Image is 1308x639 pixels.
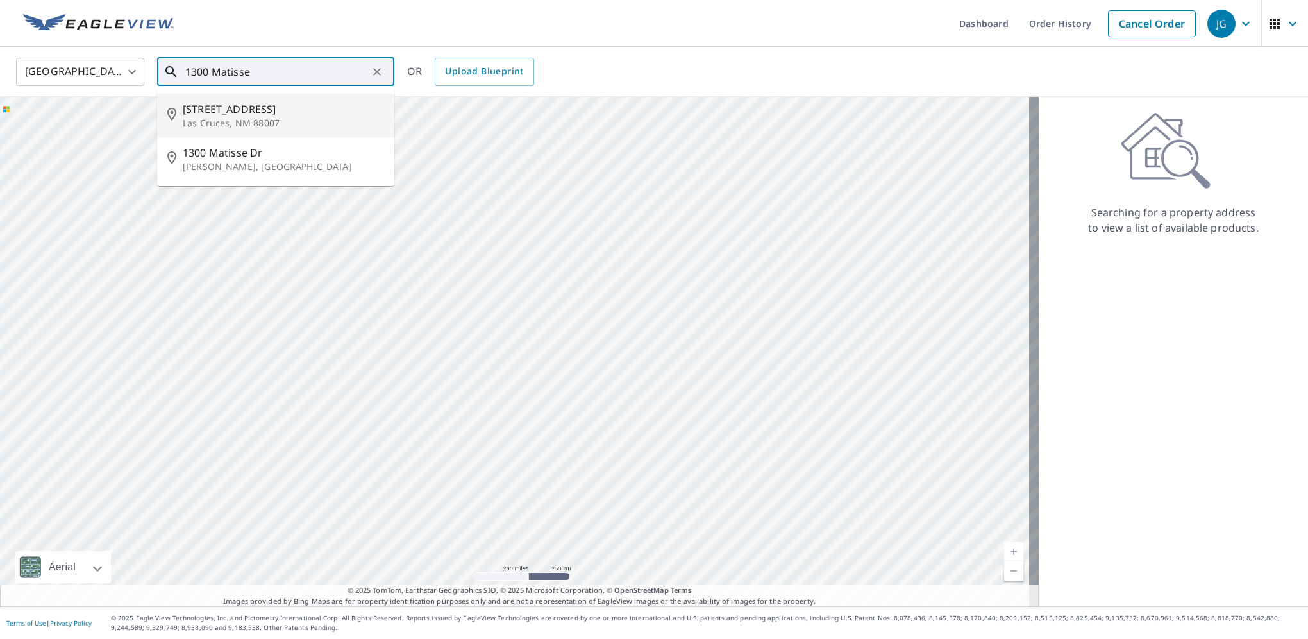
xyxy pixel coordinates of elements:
span: [STREET_ADDRESS] [183,101,384,117]
a: Current Level 5, Zoom In [1004,542,1023,561]
p: | [6,619,92,627]
a: OpenStreetMap [614,585,668,595]
a: Terms of Use [6,618,46,627]
button: Clear [368,63,386,81]
img: EV Logo [23,14,174,33]
span: Upload Blueprint [445,64,523,80]
a: Cancel Order [1108,10,1196,37]
p: [PERSON_NAME], [GEOGRAPHIC_DATA] [183,160,384,173]
a: Upload Blueprint [435,58,533,86]
p: © 2025 Eagle View Technologies, Inc. and Pictometry International Corp. All Rights Reserved. Repo... [111,613,1302,633]
input: Search by address or latitude-longitude [185,54,368,90]
a: Terms [671,585,692,595]
div: OR [407,58,534,86]
p: Searching for a property address to view a list of available products. [1087,205,1259,235]
a: Privacy Policy [50,618,92,627]
span: © 2025 TomTom, Earthstar Geographics SIO, © 2025 Microsoft Corporation, © [348,585,692,596]
p: Las Cruces, NM 88007 [183,117,384,130]
a: Current Level 5, Zoom Out [1004,561,1023,581]
div: Aerial [45,551,80,583]
div: JG [1207,10,1236,38]
div: [GEOGRAPHIC_DATA] [16,54,144,90]
div: Aerial [15,551,111,583]
span: 1300 Matisse Dr [183,145,384,160]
